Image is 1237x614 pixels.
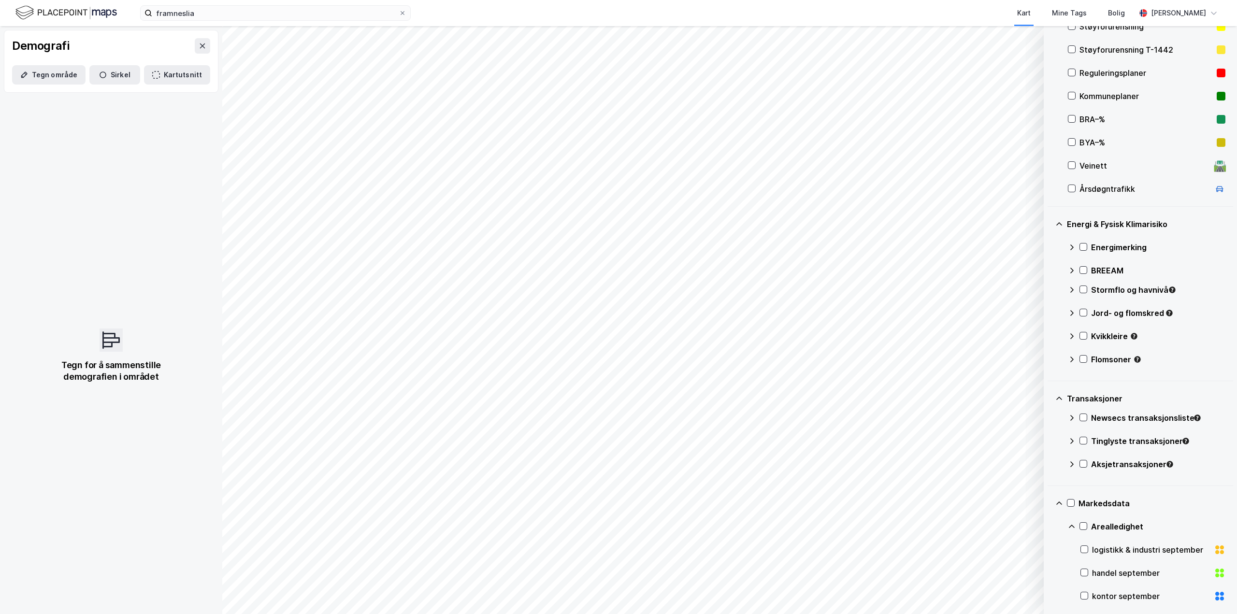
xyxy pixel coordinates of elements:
div: handel september [1092,567,1210,579]
div: Energimerking [1091,242,1225,253]
div: Demografi [12,38,69,54]
img: logo.f888ab2527a4732fd821a326f86c7f29.svg [15,4,117,21]
div: Tooltip anchor [1168,286,1177,294]
button: Tegn område [12,65,86,85]
div: logistikk & industri september [1092,544,1210,556]
div: BYA–% [1079,137,1213,148]
div: Tinglyste transaksjoner [1091,435,1225,447]
div: Støyforurensning [1079,21,1213,32]
div: BRA–% [1079,114,1213,125]
div: Mine Tags [1052,7,1087,19]
div: Energi & Fysisk Klimarisiko [1067,218,1225,230]
div: Støyforurensning T-1442 [1079,44,1213,56]
input: Søk på adresse, matrikkel, gårdeiere, leietakere eller personer [152,6,399,20]
div: Tooltip anchor [1133,355,1142,364]
div: Veinett [1079,160,1210,171]
div: Tegn for å sammenstille demografien i området [49,359,173,383]
div: 🛣️ [1213,159,1226,172]
div: Bolig [1108,7,1125,19]
div: Transaksjoner [1067,393,1225,404]
div: BREEAM [1091,265,1225,276]
div: Tooltip anchor [1165,460,1174,469]
button: Kartutsnitt [144,65,210,85]
div: Arealledighet [1091,521,1225,532]
div: Flomsoner [1091,354,1225,365]
div: Markedsdata [1079,498,1225,509]
div: Reguleringsplaner [1079,67,1213,79]
div: Tooltip anchor [1165,309,1174,317]
div: Kontrollprogram for chat [1189,568,1237,614]
div: Tooltip anchor [1193,414,1202,422]
iframe: Chat Widget [1189,568,1237,614]
div: Kommuneplaner [1079,90,1213,102]
div: Newsecs transaksjonsliste [1091,412,1225,424]
div: kontor september [1092,590,1210,602]
div: Jord- og flomskred [1091,307,1225,319]
div: Kart [1017,7,1031,19]
div: Tooltip anchor [1130,332,1138,341]
div: [PERSON_NAME] [1151,7,1206,19]
div: Stormflo og havnivå [1091,284,1225,296]
div: Årsdøgntrafikk [1079,183,1210,195]
div: Kvikkleire [1091,330,1225,342]
div: Aksjetransaksjoner [1091,458,1225,470]
div: Tooltip anchor [1181,437,1190,445]
button: Sirkel [89,65,140,85]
